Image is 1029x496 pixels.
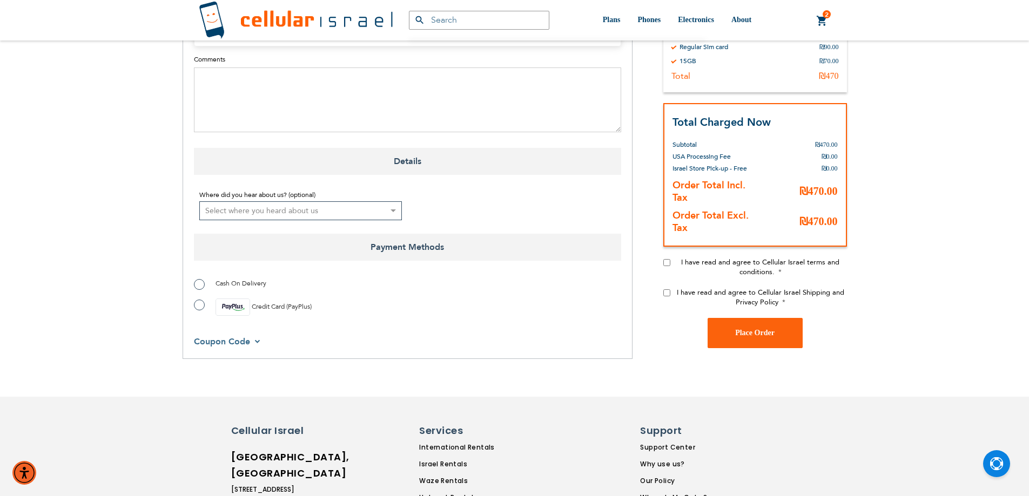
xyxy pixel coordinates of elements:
[419,424,546,438] h6: Services
[231,424,326,438] h6: Cellular Israel
[680,57,696,65] div: 15GB
[419,476,553,486] a: Waze Rentals
[822,165,838,172] span: ₪0.00
[819,57,839,65] div: ₪70.00
[678,16,714,24] span: Electronics
[735,329,775,337] span: Place Order
[12,461,36,485] div: Accessibility Menu
[199,1,393,39] img: Cellular Israel Logo
[409,11,549,30] input: Search
[708,318,803,348] button: Place Order
[822,153,838,160] span: ₪0.00
[252,302,312,311] span: Credit Card (PayPlus)
[816,15,828,28] a: 2
[194,336,250,348] span: Coupon Code
[637,16,661,24] span: Phones
[672,164,747,173] span: Israel Store Pick-up - Free
[677,288,844,307] span: I have read and agree to Cellular Israel Shipping and Privacy Policy
[216,298,250,316] img: payplus.svg
[825,10,829,19] span: 2
[194,148,621,175] span: Details
[680,43,728,51] div: Regular Sim card
[640,443,707,452] a: Support Center
[672,179,745,205] strong: Order Total Incl. Tax
[231,449,326,481] h6: [GEOGRAPHIC_DATA], [GEOGRAPHIC_DATA]
[419,459,553,469] a: Israel Rentals
[640,424,701,438] h6: Support
[640,459,707,469] a: Why use us?
[819,43,839,51] div: ₪90.00
[672,115,771,130] strong: Total Charged Now
[194,55,621,64] label: Comments
[672,131,757,151] th: Subtotal
[799,215,838,227] span: ₪470.00
[672,152,731,161] span: USA Processing Fee
[194,234,621,261] span: Payment Methods
[672,209,749,235] strong: Order Total Excl. Tax
[681,257,839,277] span: I have read and agree to Cellular Israel terms and conditions.
[671,71,690,81] div: Total
[419,443,553,452] a: International Rentals
[640,476,707,486] a: Our Policy
[199,191,315,199] span: Where did you hear about us? (optional)
[731,16,751,24] span: About
[815,141,838,148] span: ₪470.00
[819,71,839,81] div: ₪470
[216,279,266,288] span: Cash On Delivery
[603,16,621,24] span: Plans
[799,185,838,197] span: ₪470.00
